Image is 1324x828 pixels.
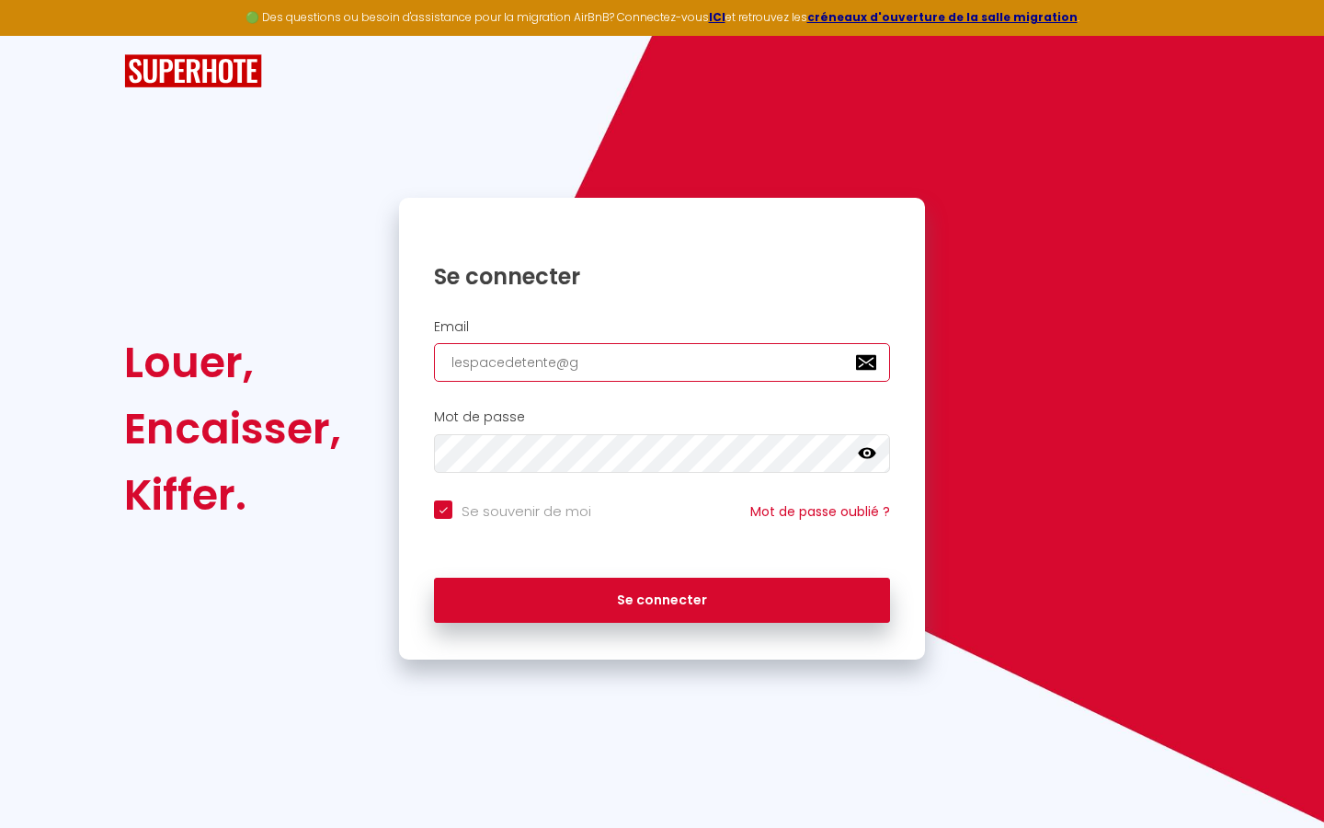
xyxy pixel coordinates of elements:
[15,7,70,63] button: Ouvrir le widget de chat LiveChat
[709,9,725,25] a: ICI
[124,462,341,528] div: Kiffer.
[434,343,890,382] input: Ton Email
[124,54,262,88] img: SuperHote logo
[434,578,890,624] button: Se connecter
[124,396,341,462] div: Encaisser,
[807,9,1078,25] a: créneaux d'ouverture de la salle migration
[434,319,890,335] h2: Email
[434,409,890,425] h2: Mot de passe
[750,502,890,521] a: Mot de passe oublié ?
[434,262,890,291] h1: Se connecter
[124,329,341,396] div: Louer,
